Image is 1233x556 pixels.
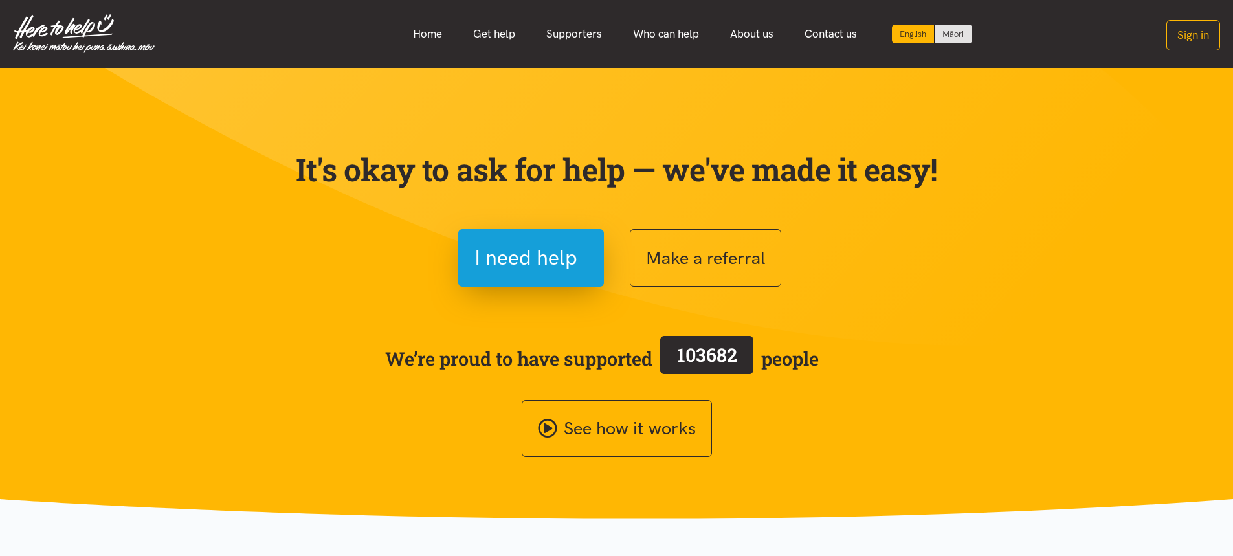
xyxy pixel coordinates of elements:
[1166,20,1220,50] button: Sign in
[630,229,781,287] button: Make a referral
[892,25,972,43] div: Language toggle
[522,400,712,458] a: See how it works
[935,25,972,43] a: Switch to Te Reo Māori
[458,229,604,287] button: I need help
[474,241,577,274] span: I need help
[892,25,935,43] div: Current language
[385,333,819,384] span: We’re proud to have supported people
[13,14,155,53] img: Home
[531,20,617,48] a: Supporters
[652,333,761,384] a: 103682
[789,20,872,48] a: Contact us
[458,20,531,48] a: Get help
[715,20,789,48] a: About us
[617,20,715,48] a: Who can help
[677,342,737,367] span: 103682
[397,20,458,48] a: Home
[293,151,940,188] p: It's okay to ask for help — we've made it easy!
